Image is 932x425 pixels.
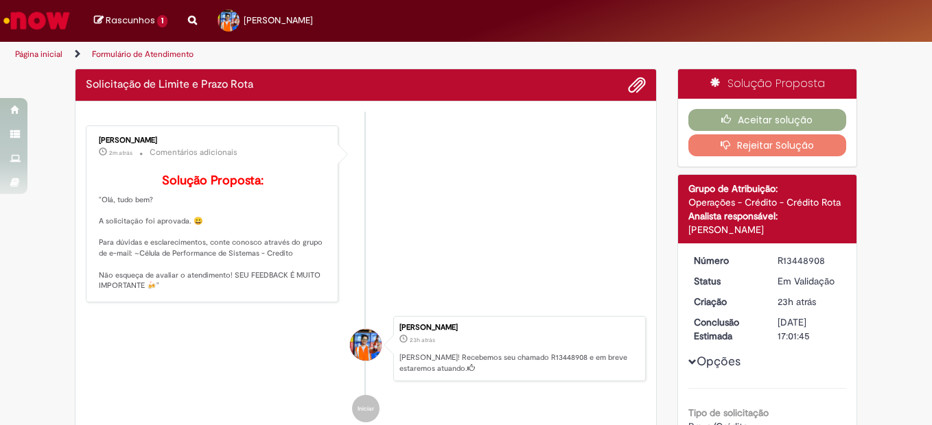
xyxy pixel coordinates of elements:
button: Adicionar anexos [628,76,646,94]
a: Rascunhos [94,14,167,27]
div: Em Validação [778,274,841,288]
b: Solução Proposta: [162,173,264,189]
img: ServiceNow [1,7,72,34]
dt: Criação [684,295,768,308]
div: [PERSON_NAME] [399,324,638,332]
dt: Status [684,274,768,288]
button: Aceitar solução [688,109,847,131]
p: [PERSON_NAME]! Recebemos seu chamado R13448908 e em breve estaremos atuando. [399,352,638,374]
a: Formulário de Atendimento [92,49,194,60]
div: [DATE] 17:01:45 [778,315,841,343]
a: Página inicial [15,49,62,60]
span: 1 [157,15,167,27]
small: Comentários adicionais [150,147,237,158]
span: Rascunhos [106,14,155,27]
dt: Número [684,254,768,267]
b: Tipo de solicitação [688,406,769,419]
div: [PERSON_NAME] [99,136,327,145]
span: 23h atrás [778,295,816,308]
li: Artur Lacerda [86,316,646,382]
div: Operações - Crédito - Crédito Rota [688,195,847,209]
span: [PERSON_NAME] [244,14,313,26]
ul: Trilhas de página [10,42,611,67]
span: 23h atrás [410,336,435,344]
div: Grupo de Atribuição: [688,182,847,195]
div: Artur Lacerda [350,329,382,361]
div: Solução Proposta [678,69,857,99]
div: [PERSON_NAME] [688,223,847,236]
h2: Solicitação de Limite e Prazo Rota Histórico de tíquete [86,79,253,91]
button: Rejeitar Solução [688,134,847,156]
dt: Conclusão Estimada [684,315,768,343]
time: 26/08/2025 15:01:41 [410,336,435,344]
time: 27/08/2025 14:11:24 [109,149,132,157]
p: "Olá, tudo bem? A solicitação foi aprovada. 😀 Para dúvidas e esclarecimentos, conte conosco atrav... [99,174,327,291]
div: R13448908 [778,254,841,267]
div: 26/08/2025 15:01:41 [778,295,841,308]
span: 2m atrás [109,149,132,157]
div: Analista responsável: [688,209,847,223]
time: 26/08/2025 15:01:41 [778,295,816,308]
